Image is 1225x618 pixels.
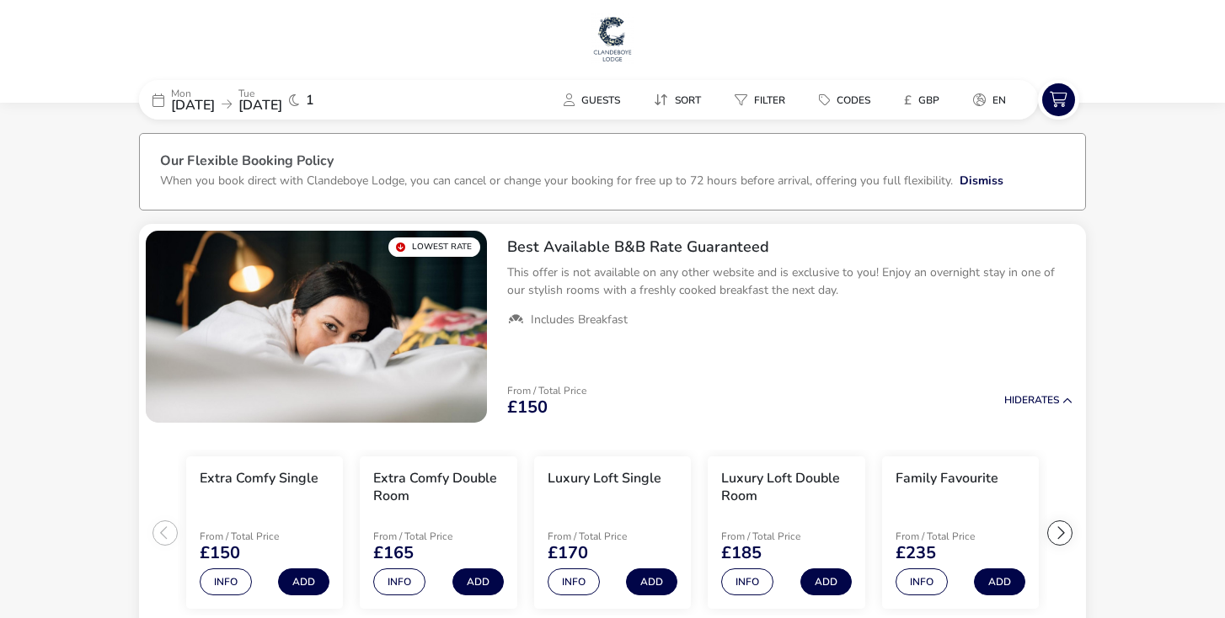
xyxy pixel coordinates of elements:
[531,312,628,328] span: Includes Breakfast
[507,264,1073,299] p: This offer is not available on any other website and is exclusive to you! Enjoy an overnight stay...
[591,13,634,64] img: Main Website
[960,88,1019,112] button: en
[896,531,1015,541] p: From / Total Price
[550,88,640,112] naf-pibe-menu-bar-item: Guests
[896,545,936,562] span: £235
[800,568,852,595] button: Add
[896,470,998,487] h3: Family Favourite
[200,568,252,595] button: Info
[974,568,1025,595] button: Add
[721,568,773,595] button: Info
[675,93,701,107] span: Sort
[200,545,240,562] span: £150
[896,568,948,595] button: Info
[904,92,912,109] i: £
[146,231,487,423] swiper-slide: 1 / 1
[891,88,960,112] naf-pibe-menu-bar-item: £GBP
[837,93,870,107] span: Codes
[139,80,392,120] div: Mon[DATE]Tue[DATE]1
[351,450,525,616] swiper-slide: 2 / 7
[1004,393,1028,407] span: Hide
[721,88,805,112] naf-pibe-menu-bar-item: Filter
[171,96,215,115] span: [DATE]
[805,88,891,112] naf-pibe-menu-bar-item: Codes
[581,93,620,107] span: Guests
[874,450,1047,616] swiper-slide: 5 / 7
[548,470,661,487] h3: Luxury Loft Single
[640,88,714,112] button: Sort
[1004,395,1073,406] button: HideRates
[388,237,480,257] div: Lowest Rate
[238,88,282,99] p: Tue
[373,531,493,541] p: From / Total Price
[626,568,677,595] button: Add
[526,450,699,616] swiper-slide: 3 / 7
[721,470,851,505] h3: Luxury Loft Double Room
[373,568,425,595] button: Info
[548,568,600,595] button: Info
[200,531,319,541] p: From / Total Price
[160,154,1065,172] h3: Our Flexible Booking Policy
[373,470,503,505] h3: Extra Comfy Double Room
[591,13,634,67] a: Main Website
[640,88,721,112] naf-pibe-menu-bar-item: Sort
[754,93,785,107] span: Filter
[721,545,762,562] span: £185
[200,470,318,487] h3: Extra Comfy Single
[507,386,586,396] p: From / Total Price
[507,399,548,416] span: £150
[992,93,1006,107] span: en
[171,88,215,99] p: Mon
[238,96,282,115] span: [DATE]
[494,224,1086,342] div: Best Available B&B Rate GuaranteedThis offer is not available on any other website and is exclusi...
[306,93,314,107] span: 1
[278,568,329,595] button: Add
[1047,450,1221,616] swiper-slide: 6 / 7
[507,237,1073,257] h2: Best Available B&B Rate Guaranteed
[373,545,414,562] span: £165
[721,88,799,112] button: Filter
[960,88,1026,112] naf-pibe-menu-bar-item: en
[699,450,873,616] swiper-slide: 4 / 7
[918,93,939,107] span: GBP
[160,173,953,189] p: When you book direct with Clandeboye Lodge, you can cancel or change your booking for free up to ...
[548,531,667,541] p: From / Total Price
[550,88,634,112] button: Guests
[960,172,1003,189] button: Dismiss
[452,568,504,595] button: Add
[891,88,953,112] button: £GBP
[805,88,884,112] button: Codes
[721,531,841,541] p: From / Total Price
[548,545,588,562] span: £170
[178,450,351,616] swiper-slide: 1 / 7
